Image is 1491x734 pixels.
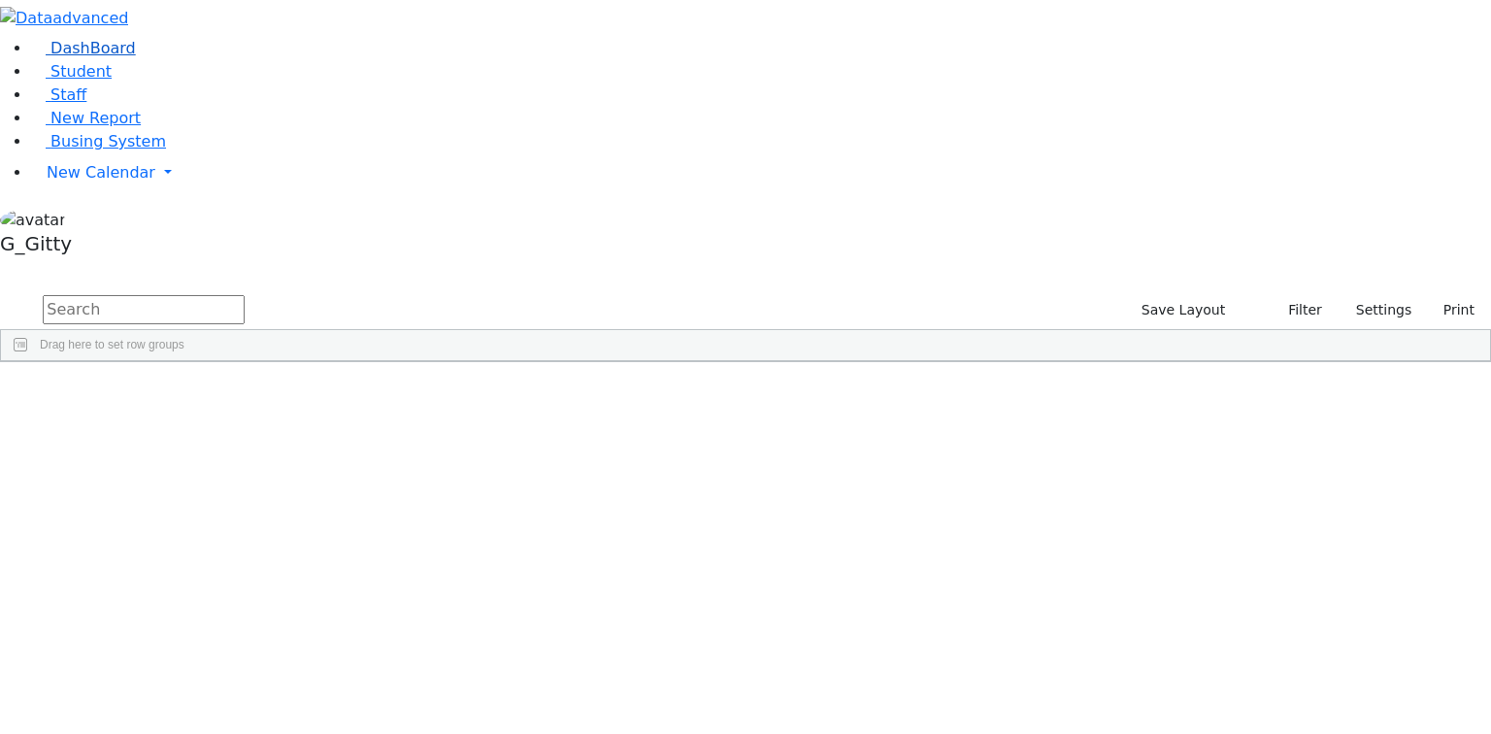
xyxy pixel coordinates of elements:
span: Staff [50,85,86,104]
span: DashBoard [50,39,136,57]
button: Filter [1263,295,1331,325]
a: New Calendar [31,153,1491,192]
button: Settings [1331,295,1420,325]
a: Staff [31,85,86,104]
a: Busing System [31,132,166,150]
a: DashBoard [31,39,136,57]
span: New Calendar [47,163,155,182]
a: Student [31,62,112,81]
input: Search [43,295,245,324]
button: Print [1420,295,1483,325]
span: Student [50,62,112,81]
span: New Report [50,109,141,127]
span: Drag here to set row groups [40,338,184,351]
button: Save Layout [1133,295,1234,325]
a: New Report [31,109,141,127]
span: Busing System [50,132,166,150]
